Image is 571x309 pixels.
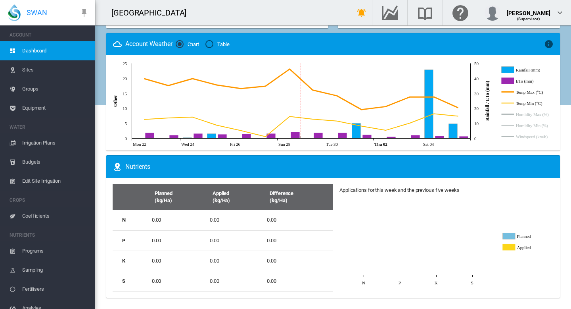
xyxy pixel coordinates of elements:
[432,112,435,115] circle: Temp Min (°C) Oct 04, 2025 8.2
[142,118,146,121] circle: Temp Min (°C) Sep 22, 2025 6.3
[423,141,434,146] tspan: Sat 04
[501,77,554,85] g: ETo (mm)
[360,108,363,111] circle: Temp Max (°C) Oct 01, 2025 9.6
[474,61,479,66] tspan: 50
[183,137,192,138] g: Rainfall (mm) Sep 24, 2025 0.6
[501,89,554,96] g: Temp Max (°C)
[288,115,291,118] circle: Temp Min (°C) Sep 28, 2025 7.3
[113,162,122,172] md-icon: icon-map-marker-radius
[149,210,207,230] td: 0.00
[380,8,399,17] md-icon: Go to the Data Hub
[22,172,89,191] span: Edit Site Irrigation
[22,41,89,60] span: Dashboard
[133,141,146,146] tspan: Mon 22
[123,106,127,111] tspan: 10
[362,280,365,285] tspan: N
[194,133,203,138] g: ETo (mm) Sep 24, 2025 3.3
[335,119,338,122] circle: Temp Min (°C) Sep 30, 2025 5.8
[122,278,125,284] b: S
[244,132,247,135] circle: ETo (mm) Sep 26, 2025 2.9
[123,76,127,81] tspan: 20
[264,184,333,210] th: Difference (kg/Ha)
[22,207,89,226] span: Coefficients
[264,84,267,87] circle: Temp Max (°C) Sep 27, 2025 17.4
[22,60,89,79] span: Sites
[239,129,242,132] circle: Temp Min (°C) Sep 26, 2025 2.6
[501,133,554,140] g: Windspeed (km/h)
[432,95,435,98] circle: Temp Max (°C) Oct 04, 2025 13.8
[365,133,368,136] circle: ETo (mm) Oct 01, 2025 2.5
[125,121,127,126] tspan: 5
[338,133,347,138] g: ETo (mm) Sep 30, 2025 3.6
[501,111,554,118] g: Humidity Max (%)
[230,141,241,146] tspan: Fri 26
[142,77,146,80] circle: Temp Max (°C) Sep 22, 2025 19.9
[339,187,460,194] div: Applications for this week and the previous five weeks
[408,95,411,98] circle: Temp Max (°C) Oct 03, 2025 13.8
[363,135,372,138] g: ETo (mm) Oct 01, 2025 2.5
[474,121,479,126] tspan: 10
[360,124,363,127] circle: Temp Min (°C) Oct 01, 2025 4.1
[357,8,366,17] md-icon: icon-bell-ring
[399,280,401,285] tspan: P
[474,76,479,81] tspan: 40
[456,114,460,118] circle: Temp Min (°C) Oct 05, 2025 7.4
[264,210,333,230] td: 0.00
[215,124,218,127] circle: Temp Min (°C) Sep 25, 2025 4.4
[122,258,125,264] b: K
[125,136,127,141] tspan: 0
[449,124,458,138] g: Rainfall (mm) Oct 05, 2025 9.8
[148,131,151,134] circle: ETo (mm) Sep 22, 2025 3.6
[149,251,207,271] td: 0.00
[316,131,319,134] circle: ETo (mm) Sep 29, 2025 3.6
[218,134,227,138] g: ETo (mm) Sep 25, 2025 2.6
[8,4,21,21] img: SWAN-Landscape-Logo-Colour-drop.png
[10,29,89,41] span: ACCOUNT
[293,130,296,133] circle: ETo (mm) Sep 28, 2025 4.3
[205,41,230,48] md-radio-button: Table
[435,280,438,285] tspan: K
[22,153,89,172] span: Budgets
[181,141,195,146] tspan: Wed 24
[122,217,126,223] b: N
[113,39,122,49] md-icon: icon-weather-cloudy
[10,121,89,133] span: WATER
[149,230,207,251] td: 0.00
[501,66,554,73] g: Rainfall (mm)
[123,91,127,96] tspan: 15
[27,8,47,17] span: SWAN
[22,133,89,153] span: Irrigation Plans
[474,136,477,141] tspan: 0
[22,79,89,98] span: Groups
[314,133,323,138] g: ETo (mm) Sep 29, 2025 3.6
[220,133,223,136] circle: ETo (mm) Sep 25, 2025 2.6
[340,131,343,134] circle: ETo (mm) Sep 30, 2025 3.6
[22,280,89,299] span: Fertilisers
[352,123,361,138] g: Rainfall (mm) Oct 01, 2025 10.1
[149,184,207,210] th: Planned (kg/Ha)
[22,241,89,261] span: Programs
[267,133,276,138] g: ETo (mm) Sep 27, 2025 3.1
[503,233,556,240] g: Planned
[408,121,411,124] circle: Temp Min (°C) Oct 03, 2025 5.1
[437,134,441,137] circle: ETo (mm) Oct 04, 2025 1.7
[22,98,89,118] span: Equipment
[485,81,490,121] tspan: Rainfall / ETo (mm)
[242,134,251,138] g: ETo (mm) Sep 26, 2025 2.9
[451,8,470,17] md-icon: Click here for help
[167,116,170,120] circle: Temp Min (°C) Sep 23, 2025 6.8
[501,100,554,107] g: Temp Min (°C)
[207,230,264,251] td: 0.00
[207,133,216,138] g: Rainfall (mm) Sep 25, 2025 3.2
[264,230,333,251] td: 0.00
[172,133,175,137] circle: ETo (mm) Sep 23, 2025 2.2
[191,115,194,118] circle: Temp Min (°C) Sep 24, 2025 7.1
[384,105,387,108] circle: Temp Max (°C) Oct 02, 2025 10.6
[264,271,333,292] td: 0.00
[288,67,291,70] circle: Temp Max (°C) Sep 28, 2025 23.1
[22,261,89,280] span: Sampling
[122,238,125,243] b: P
[196,132,199,135] circle: ETo (mm) Sep 24, 2025 3.3
[435,136,444,138] g: ETo (mm) Oct 04, 2025 1.7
